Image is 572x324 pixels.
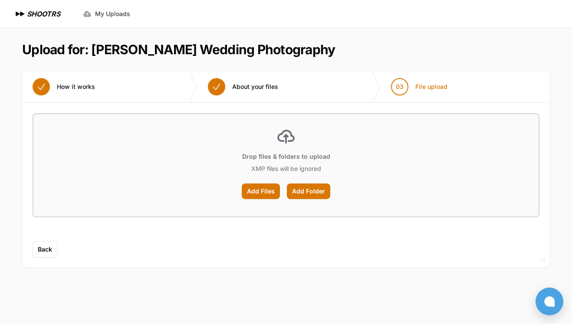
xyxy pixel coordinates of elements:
[22,71,105,102] button: How it works
[251,164,321,173] p: XMP files will be ignored
[242,152,330,161] p: Drop files & folders to upload
[242,183,280,199] label: Add Files
[57,82,95,91] span: How it works
[33,242,57,257] button: Back
[415,82,447,91] span: File upload
[14,9,60,19] a: SHOOTRS SHOOTRS
[78,6,135,22] a: My Uploads
[381,71,458,102] button: 03 File upload
[22,42,335,57] h1: Upload for: [PERSON_NAME] Wedding Photography
[27,9,60,19] h1: SHOOTRS
[95,10,130,18] span: My Uploads
[232,82,278,91] span: About your files
[287,183,330,199] label: Add Folder
[38,245,52,254] span: Back
[14,9,27,19] img: SHOOTRS
[536,288,563,315] button: Open chat window
[396,82,404,91] span: 03
[539,255,546,265] div: v2
[197,71,289,102] button: About your files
